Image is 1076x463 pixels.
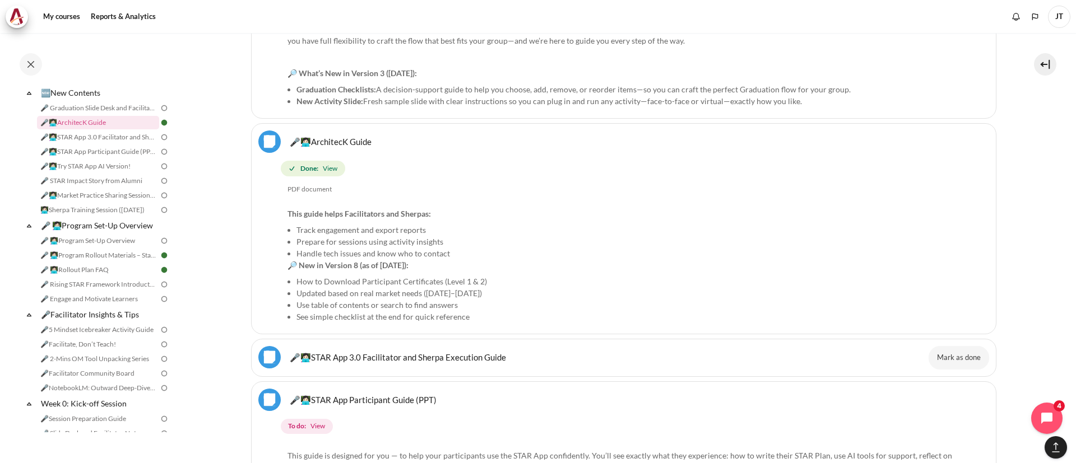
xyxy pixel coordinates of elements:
[159,383,169,393] img: To do
[296,299,960,311] p: Use table of contents or search to find answers
[39,307,159,322] a: 🎤Facilitator Insights & Tips
[287,209,431,218] strong: This guide helps Facilitators and Sherpas:
[37,189,159,202] a: 🎤👩🏻‍💻Market Practice Sharing Session ([DATE])
[310,421,325,431] span: View
[39,396,159,411] a: Week 0: Kick-off Session
[87,6,160,28] a: Reports & Analytics
[296,311,960,322] p: See simple checklist at the end for quick reference
[159,161,169,171] img: To do
[39,6,84,28] a: My courses
[159,205,169,215] img: To do
[159,236,169,246] img: To do
[37,234,159,247] a: 🎤 👩🏻‍💻Program Set-Up Overview
[37,160,159,173] a: 🎤👩🏻‍💻Try STAR App AI Version!
[159,368,169,378] img: To do
[6,6,34,28] a: Architeck Architeck
[1048,6,1070,28] span: JT
[159,325,169,335] img: To do
[37,130,159,144] a: 🎤👩🏻‍💻STAR App 3.0 Facilitator and Sherpa Execution Guide
[37,249,159,262] a: 🎤 👩🏻‍💻Program Rollout Materials – Starter Kit
[296,225,426,235] span: Track engagement and export reports
[37,203,159,217] a: 👩🏻‍💻Sherpa Training Session ([DATE])
[159,176,169,186] img: To do
[37,427,159,440] a: 🎤 Slide Deck and Facilitator Note
[300,163,318,174] strong: Done:
[1008,8,1024,25] div: Show notification window with no new notifications
[159,428,169,438] img: To do
[159,190,169,200] img: To do
[24,309,35,320] span: Collapse
[37,381,159,395] a: 🎤NotebookLM: Outward Deep-Dive Self-Service
[9,8,25,25] img: Architeck
[281,417,971,437] div: Completion requirements for 🎤👩🏻‍💻STAR App Participant Guide (PPT)
[287,184,960,194] span: PDF document
[288,421,306,431] strong: To do:
[39,218,159,233] a: 🎤 👩🏻‍💻Program Set-Up Overview
[296,275,960,287] p: How to Download Participant Certificates (Level 1 & 2)
[1048,6,1070,28] a: User menu
[159,118,169,128] img: Done
[159,279,169,289] img: To do
[159,294,169,304] img: To do
[39,85,159,100] a: 🆕New Contents
[287,23,960,46] p: This Slide Deck and accompanying facilitator notes are designed to support Facilitators and Sherp...
[159,132,169,142] img: To do
[323,163,337,174] span: View
[1027,8,1043,25] button: Languages
[159,103,169,113] img: To do
[1045,436,1067,459] button: [[backtotopbutton]]
[37,174,159,188] a: 🎤 STAR Impact Story from Alumni
[159,265,169,275] img: Done
[37,367,159,380] a: 🎤Facilitator Community Board
[296,236,960,247] li: Prepare for sessions using activity insights
[37,292,159,306] a: 🎤 Engage and Motivate Learners
[37,412,159,425] a: 🎤Session Preparation Guide
[290,394,437,405] a: 🎤👩🏻‍💻STAR App Participant Guide (PPT)
[296,287,960,299] p: Updated based on real market needs ([DATE]–[DATE])
[296,96,363,106] strong: New Activity Slide:
[281,158,971,179] div: Completion requirements for 🎤👩🏻‍💻ArchitecK Guide
[37,145,159,158] a: 🎤👩🏻‍💻STAR App Participant Guide (PPT)
[287,68,417,78] strong: 🔎 What’s New in Version 3 ([DATE]):
[296,247,960,259] li: Handle tech issues and know who to contact
[296,85,376,94] strong: Graduation Checklists:
[24,220,35,231] span: Collapse
[929,346,989,370] button: Mark 🎤👩🏻‍💻STAR App 3.0 Facilitator and Sherpa Execution Guide as done
[37,352,159,366] a: 🎤 2-Mins OM Tool Unpacking Series
[37,263,159,277] a: 🎤 👩🏻‍💻Rollout Plan FAQ
[37,278,159,291] a: 🎤 Rising STAR Framework Introduction
[159,354,169,364] img: To do
[37,101,159,115] a: 🎤 Graduation Slide Desk and Facilitator Note ([DATE])
[290,352,506,362] a: 🎤👩🏻‍💻STAR App 3.0 Facilitator and Sherpa Execution Guide
[290,136,372,147] a: 🎤👩🏻‍💻ArchitecK Guide
[37,323,159,336] a: 🎤5 Mindset Icebreaker Activity Guide
[296,83,960,95] p: A decision-support guide to help you choose, add, remove, or reorder items—so you can craft the p...
[37,116,159,129] a: 🎤👩🏻‍💻ArchitecK Guide
[159,414,169,424] img: To do
[24,398,35,409] span: Collapse
[159,339,169,349] img: To do
[159,147,169,157] img: To do
[287,260,409,270] strong: 🔎 New in Version 8 (as of [DATE]):
[24,87,35,99] span: Collapse
[159,250,169,260] img: Done
[37,338,159,351] a: 🎤Facilitate, Don’t Teach!
[296,95,960,107] p: Fresh sample slide with clear instructions so you can plug in and run any activity—face-to-face o...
